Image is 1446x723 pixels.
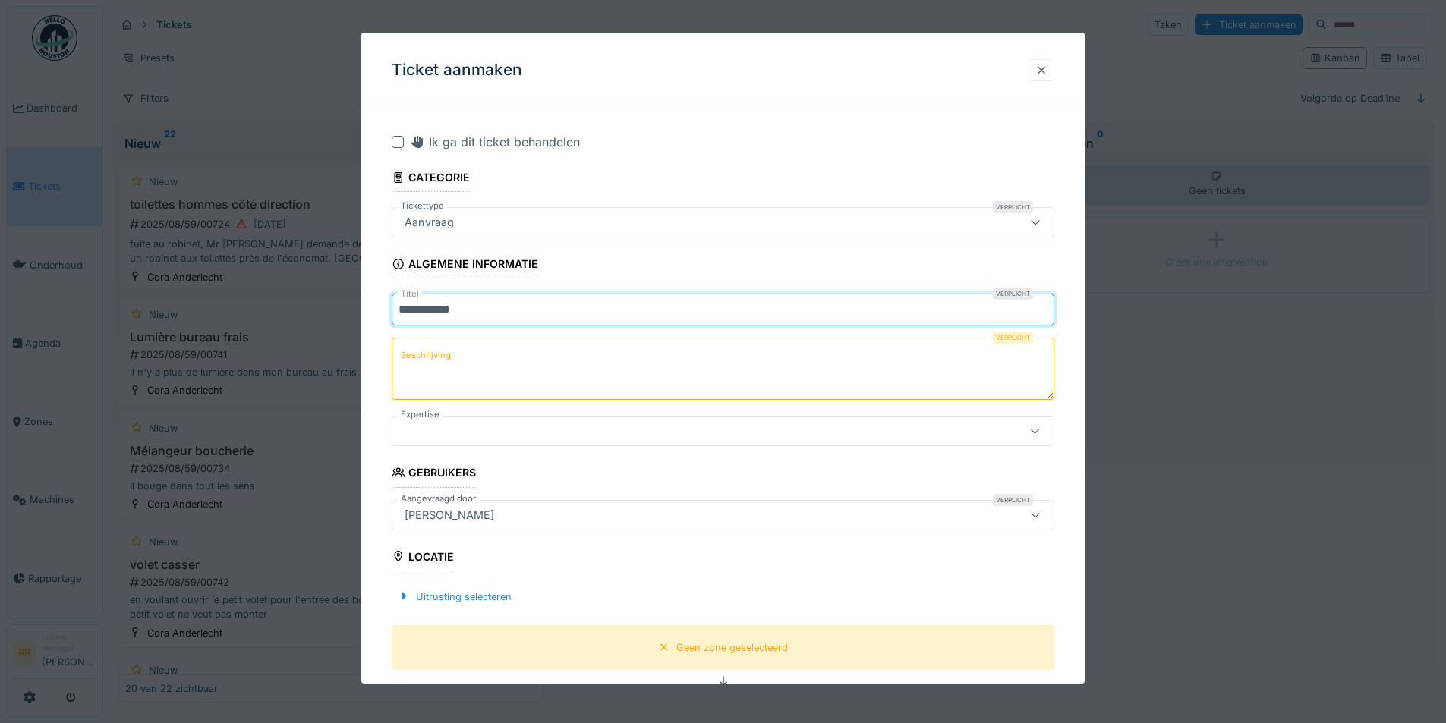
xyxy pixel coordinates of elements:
div: Gebruikers [392,461,476,487]
div: [PERSON_NAME] [399,506,500,523]
div: Verplicht [993,201,1033,213]
label: Tickettype [398,200,447,212]
div: Categorie [392,166,470,192]
div: Geen zone geselecteerd [676,640,788,655]
div: Uitrusting selecteren [392,586,518,607]
div: Verplicht [993,288,1033,300]
div: Verplicht [993,493,1033,505]
label: Expertise [398,408,443,421]
div: Aanvraag [399,214,460,231]
h3: Ticket aanmaken [392,61,522,80]
label: Titel [398,288,422,300]
label: Beschrijving [398,346,454,365]
label: Aangevraagd door [398,492,479,505]
div: Algemene informatie [392,253,538,278]
div: Locatie [392,545,454,571]
div: Ik ga dit ticket behandelen [410,133,580,151]
div: Verplicht [993,332,1033,344]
